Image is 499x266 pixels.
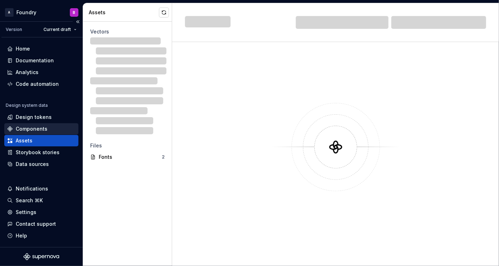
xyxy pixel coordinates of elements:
button: Current draft [40,25,80,35]
div: B [73,10,76,15]
div: Version [6,27,22,32]
div: Foundry [16,9,36,16]
a: Analytics [4,67,78,78]
a: Storybook stories [4,147,78,158]
a: Home [4,43,78,54]
div: Assets [16,137,32,144]
div: Documentation [16,57,54,64]
a: Documentation [4,55,78,66]
button: AFoundryB [1,5,81,20]
div: Design system data [6,103,48,108]
div: Components [16,125,47,132]
div: Design tokens [16,114,52,121]
svg: Supernova Logo [24,253,59,260]
div: Analytics [16,69,38,76]
div: Notifications [16,185,48,192]
div: Vectors [90,28,165,35]
button: Collapse sidebar [73,17,83,27]
div: Settings [16,209,36,216]
div: Search ⌘K [16,197,43,204]
a: Design tokens [4,111,78,123]
a: Code automation [4,78,78,90]
div: Help [16,232,27,239]
div: A [5,8,14,17]
div: 2 [162,154,165,160]
div: Home [16,45,30,52]
a: Data sources [4,158,78,170]
a: Assets [4,135,78,146]
div: Fonts [99,153,162,161]
div: Data sources [16,161,49,168]
a: Components [4,123,78,135]
span: Current draft [43,27,71,32]
div: Files [90,142,165,149]
button: Search ⌘K [4,195,78,206]
button: Help [4,230,78,241]
a: Settings [4,207,78,218]
div: Storybook stories [16,149,60,156]
div: Assets [89,9,159,16]
button: Contact support [4,218,78,230]
div: Code automation [16,80,59,88]
button: Notifications [4,183,78,194]
div: Contact support [16,220,56,228]
a: Fonts2 [87,151,168,163]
